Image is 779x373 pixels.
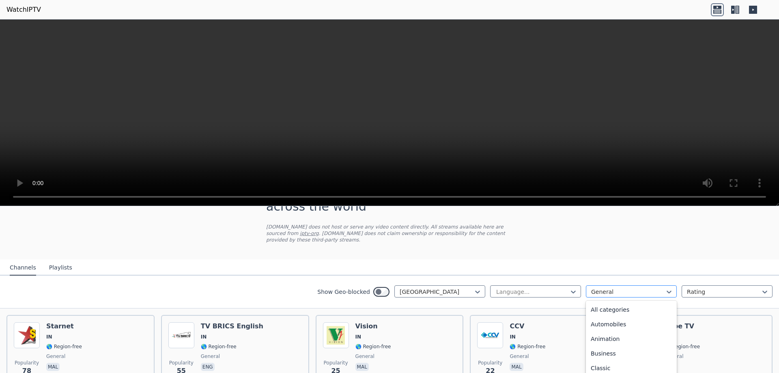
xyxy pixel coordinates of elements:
span: IN [46,334,52,340]
span: general [355,353,374,360]
span: IN [510,334,516,340]
span: general [510,353,529,360]
span: Popularity [478,360,502,366]
p: mal [510,363,523,371]
span: 🌎 Region-free [201,343,237,350]
a: iptv-org [300,231,319,236]
span: Popularity [324,360,348,366]
span: 🌎 Region-free [664,343,700,350]
p: mal [46,363,60,371]
span: Popularity [15,360,39,366]
h6: Tribe TV [664,322,700,330]
span: 🌎 Region-free [46,343,82,350]
div: All categories [586,302,677,317]
span: 🌎 Region-free [510,343,545,350]
h6: Starnet [46,322,82,330]
div: Business [586,346,677,361]
img: Starnet [14,322,40,348]
label: Show Geo-blocked [317,288,370,296]
span: general [46,353,65,360]
p: eng [201,363,215,371]
img: Vision [323,322,349,348]
h6: TV BRICS English [201,322,263,330]
p: mal [355,363,369,371]
button: Playlists [49,260,72,276]
a: WatchIPTV [6,5,41,15]
span: IN [201,334,207,340]
img: CCV [477,322,503,348]
div: Automobiles [586,317,677,332]
h6: CCV [510,322,545,330]
span: Popularity [169,360,194,366]
div: Animation [586,332,677,346]
span: 🌎 Region-free [355,343,391,350]
span: general [201,353,220,360]
h6: Vision [355,322,391,330]
img: TV BRICS English [168,322,194,348]
button: Channels [10,260,36,276]
span: IN [355,334,362,340]
p: [DOMAIN_NAME] does not host or serve any video content directly. All streams available here are s... [266,224,513,243]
